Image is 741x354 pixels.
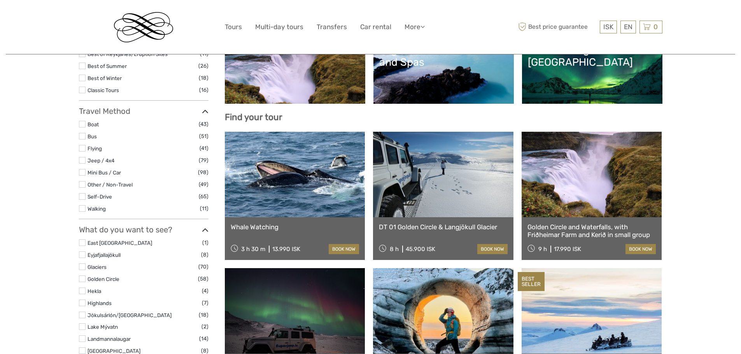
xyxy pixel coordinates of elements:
a: Eyjafjallajökull [88,252,121,258]
a: Walking [88,206,106,212]
span: (41) [200,144,208,153]
p: We're away right now. Please check back later! [11,14,88,20]
a: DT 01 Golden Circle & Langjökull Glacier [379,223,508,231]
h3: What do you want to see? [79,225,208,234]
a: Flying [88,145,102,152]
span: (1) [202,238,208,247]
a: Boat [88,121,99,127]
span: (18) [199,73,208,82]
a: Landmannalaugar [88,336,131,342]
a: Golden Circle [88,276,119,282]
a: Golden Circle [231,44,359,98]
span: (65) [199,192,208,201]
a: More [405,21,425,33]
a: Car rental [360,21,391,33]
div: 45.900 ISK [406,246,435,253]
span: (51) [199,132,208,141]
a: Classic Tours [88,87,119,93]
a: book now [625,244,656,254]
span: (79) [199,156,208,165]
a: book now [329,244,359,254]
a: Mini Bus / Car [88,169,121,176]
span: (8) [201,250,208,259]
a: Hekla [88,288,101,294]
span: (11) [200,204,208,213]
span: (43) [199,120,208,129]
img: Reykjavik Residence [114,12,173,42]
a: Whale Watching [231,223,359,231]
div: 17.990 ISK [554,246,581,253]
span: (70) [198,262,208,271]
a: Northern Lights in [GEOGRAPHIC_DATA] [528,44,657,98]
span: Best price guarantee [517,21,598,33]
a: Self-Drive [88,194,112,200]
a: Highlands [88,300,112,306]
span: 9 h [538,246,547,253]
div: Lagoons, Nature Baths and Spas [379,44,508,69]
div: Northern Lights in [GEOGRAPHIC_DATA] [528,44,657,69]
a: Lagoons, Nature Baths and Spas [379,44,508,98]
a: Multi-day tours [255,21,303,33]
a: Jökulsárlón/[GEOGRAPHIC_DATA] [88,312,172,318]
h3: Travel Method [79,106,208,116]
button: Open LiveChat chat widget [89,12,99,21]
a: book now [477,244,508,254]
div: BEST SELLER [518,272,545,291]
span: (18) [199,310,208,319]
span: (4) [202,286,208,295]
a: Best of Winter [88,75,122,81]
span: (58) [198,274,208,283]
a: Jeep / 4x4 [88,157,114,164]
a: Other / Non-Travel [88,181,133,188]
a: Glaciers [88,264,107,270]
span: (26) [198,61,208,70]
a: Golden Circle and Waterfalls, with Friðheimar Farm and Kerið in small group [527,223,656,239]
span: ISK [603,23,613,31]
a: East [GEOGRAPHIC_DATA] [88,240,152,246]
span: (98) [198,168,208,177]
div: 13.990 ISK [272,246,300,253]
span: (14) [199,334,208,343]
span: 0 [652,23,659,31]
a: Transfers [317,21,347,33]
a: Tours [225,21,242,33]
b: Find your tour [225,112,282,122]
span: 3 h 30 m [241,246,265,253]
a: [GEOGRAPHIC_DATA] [88,348,140,354]
div: EN [620,21,636,33]
span: (49) [199,180,208,189]
span: (7) [202,298,208,307]
a: Best of Summer [88,63,127,69]
a: Bus [88,133,97,140]
span: 8 h [390,246,399,253]
span: (2) [201,322,208,331]
span: (16) [199,85,208,94]
a: Lake Mývatn [88,324,118,330]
